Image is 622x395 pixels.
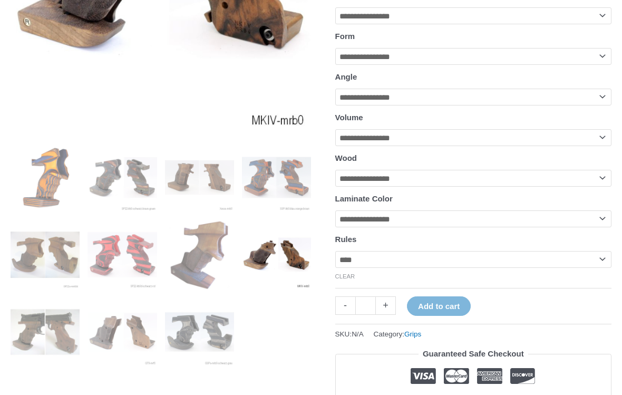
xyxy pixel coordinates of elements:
[335,296,355,315] a: -
[335,72,357,81] label: Angle
[376,296,396,315] a: +
[404,330,421,338] a: Grips
[335,235,357,244] label: Rules
[335,153,357,162] label: Wood
[335,327,364,341] span: SKU:
[352,330,364,338] span: N/A
[165,297,234,367] img: Rink Grip for Sport Pistol - Image 11
[419,346,528,361] legend: Guaranteed Safe Checkout
[165,143,234,212] img: Rink Grip for Sport Pistol - Image 3
[165,220,234,289] img: Rink Grip for Sport Pistol - Image 7
[355,296,376,315] input: Product quantity
[373,327,421,341] span: Category:
[88,220,157,289] img: Rink Grip for Sport Pistol - Image 6
[335,113,363,122] label: Volume
[335,273,355,280] a: Clear options
[335,194,393,203] label: Laminate Color
[88,143,157,212] img: Rink Grip for Sport Pistol - Image 2
[407,296,471,316] button: Add to cart
[242,143,311,212] img: Rink Grip for Sport Pistol - Image 4
[242,220,311,289] img: Rink Sport Pistol Grip
[11,220,80,289] img: Rink Grip for Sport Pistol - Image 5
[88,297,157,367] img: Rink Grip for Sport Pistol - Image 10
[335,32,355,41] label: Form
[11,143,80,212] img: Rink Grip for Sport Pistol
[11,297,80,367] img: Rink Grip for Sport Pistol - Image 9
